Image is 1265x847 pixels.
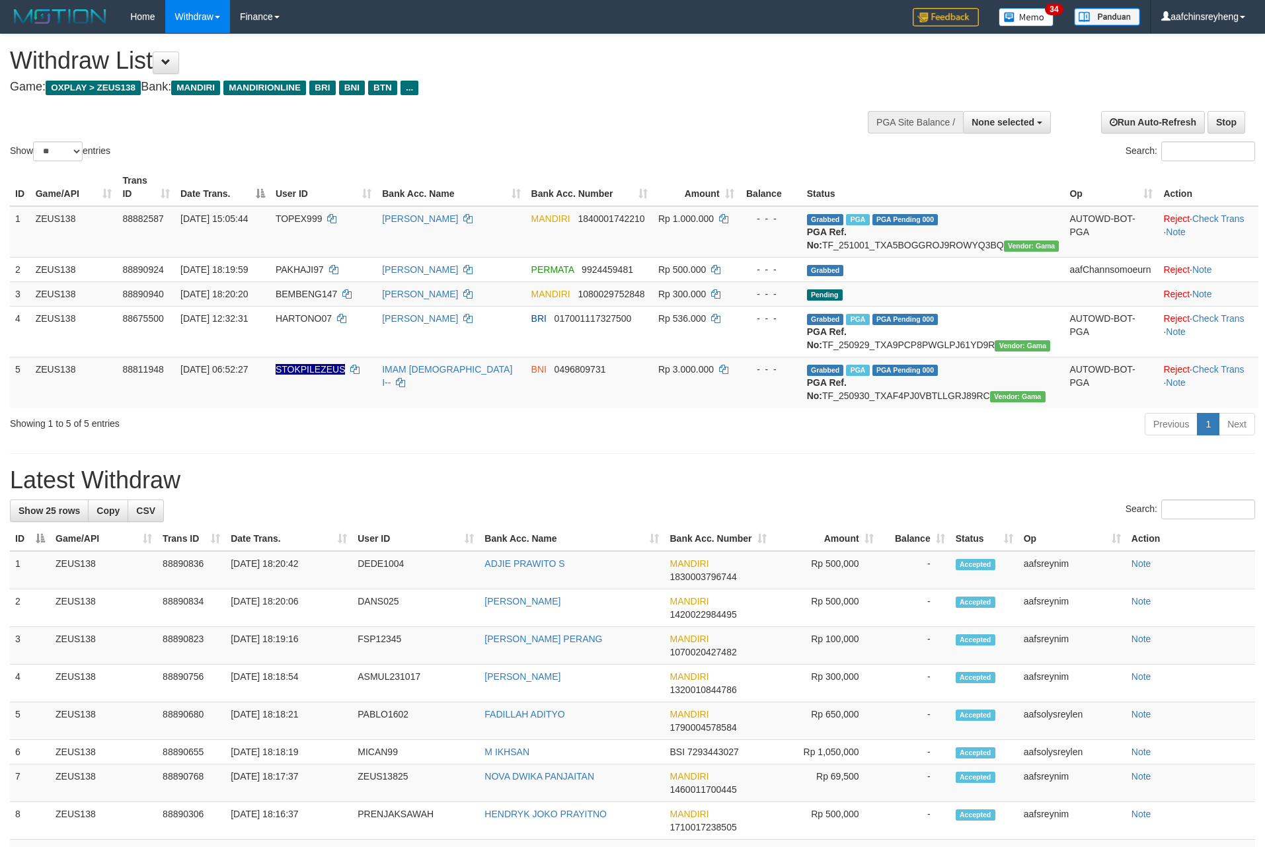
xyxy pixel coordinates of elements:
td: ZEUS138 [50,702,157,740]
span: CSV [136,505,155,516]
th: Trans ID: activate to sort column ascending [157,527,225,551]
b: PGA Ref. No: [807,326,847,350]
th: Bank Acc. Number: activate to sort column ascending [664,527,771,551]
a: IMAM [DEMOGRAPHIC_DATA] I-- [382,364,512,388]
td: · [1158,281,1258,306]
input: Search: [1161,141,1255,161]
span: MANDIRI [670,709,709,719]
td: ZEUS138 [30,306,118,357]
span: Rp 500.000 [658,264,706,275]
a: Run Auto-Refresh [1101,111,1205,133]
span: None selected [972,117,1034,128]
div: - - - [745,263,796,276]
label: Search: [1126,499,1255,519]
label: Search: [1126,141,1255,161]
td: ZEUS138 [50,589,157,627]
a: Note [1131,634,1151,644]
a: Copy [88,499,128,522]
span: Accepted [956,597,995,608]
td: [DATE] 18:18:54 [225,665,352,702]
td: [DATE] 18:20:42 [225,551,352,589]
span: ... [401,81,418,95]
th: ID [10,168,30,206]
th: Bank Acc. Name: activate to sort column ascending [377,168,525,206]
td: ZEUS138 [50,665,157,702]
span: Copy 1070020427482 to clipboard [670,647,736,657]
td: ZEUS138 [50,764,157,802]
td: 88890836 [157,551,225,589]
td: Rp 1,050,000 [772,740,879,764]
th: Balance: activate to sort column ascending [879,527,950,551]
span: Copy 0496809731 to clipboard [555,364,606,375]
td: · · [1158,357,1258,408]
span: BRI [309,81,335,95]
td: PRENJAKSAWAH [352,802,479,840]
td: ZEUS138 [30,206,118,258]
td: aafsreynim [1018,665,1126,702]
a: Previous [1145,413,1198,435]
span: MANDIRI [531,213,570,224]
input: Search: [1161,499,1255,519]
span: MANDIRI [670,596,709,607]
span: Rp 300.000 [658,289,706,299]
span: [DATE] 18:20:20 [180,289,248,299]
a: Check Trans [1192,313,1245,324]
span: BRI [531,313,547,324]
span: Accepted [956,559,995,570]
td: aafsreynim [1018,627,1126,665]
td: DEDE1004 [352,551,479,589]
img: Button%20Memo.svg [999,8,1054,26]
span: MANDIRI [670,634,709,644]
th: Amount: activate to sort column ascending [772,527,879,551]
td: MICAN99 [352,740,479,764]
span: Grabbed [807,365,844,376]
th: User ID: activate to sort column ascending [270,168,377,206]
span: Accepted [956,710,995,721]
td: - [879,551,950,589]
label: Show entries [10,141,110,161]
td: Rp 500,000 [772,551,879,589]
td: aafsolysreylen [1018,740,1126,764]
span: Marked by aafnoeunsreypich [846,214,869,225]
span: [DATE] 06:52:27 [180,364,248,375]
img: Feedback.jpg [913,8,979,26]
th: Date Trans.: activate to sort column ascending [225,527,352,551]
th: Status: activate to sort column ascending [950,527,1018,551]
span: Grabbed [807,265,844,276]
a: NOVA DWIKA PANJAITAN [484,771,594,782]
td: 88890680 [157,702,225,740]
td: 88890655 [157,740,225,764]
td: AUTOWD-BOT-PGA [1064,306,1158,357]
img: MOTION_logo.png [10,7,110,26]
a: Note [1131,558,1151,569]
span: MANDIRI [531,289,570,299]
td: [DATE] 18:19:16 [225,627,352,665]
td: PABLO1602 [352,702,479,740]
td: - [879,802,950,840]
a: [PERSON_NAME] [382,264,458,275]
span: MANDIRI [670,558,709,569]
span: BTN [368,81,397,95]
a: Reject [1163,364,1190,375]
td: ZEUS138 [50,740,157,764]
span: Copy 1460011700445 to clipboard [670,784,736,795]
td: ZEUS138 [50,627,157,665]
td: ASMUL231017 [352,665,479,702]
span: Accepted [956,672,995,683]
td: 1 [10,551,50,589]
span: PERMATA [531,264,574,275]
a: Note [1166,227,1186,237]
a: FADILLAH ADITYO [484,709,564,719]
td: 4 [10,665,50,702]
td: aafsolysreylen [1018,702,1126,740]
td: 6 [10,740,50,764]
span: Show 25 rows [19,505,80,516]
h1: Latest Withdraw [10,467,1255,494]
td: TF_250930_TXAF4PJ0VBTLLGRJ89RC [802,357,1065,408]
td: 3 [10,627,50,665]
a: Note [1192,289,1212,299]
span: Accepted [956,634,995,645]
a: HENDRYK JOKO PRAYITNO [484,809,607,819]
span: [DATE] 12:32:31 [180,313,248,324]
a: M IKHSAN [484,747,529,757]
